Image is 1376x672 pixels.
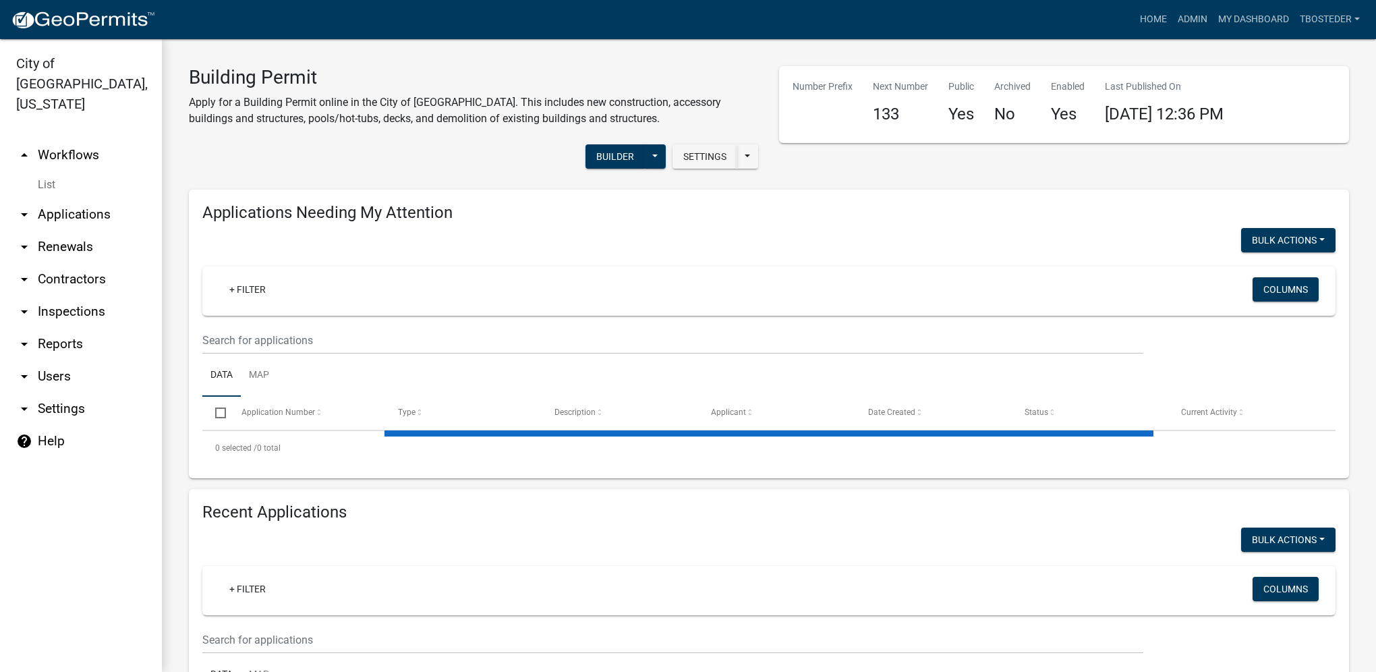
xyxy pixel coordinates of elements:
span: 0 selected / [215,443,257,453]
h4: 133 [873,105,928,124]
datatable-header-cell: Select [202,397,228,429]
input: Search for applications [202,626,1143,654]
button: Bulk Actions [1241,228,1336,252]
a: + Filter [219,277,277,302]
datatable-header-cell: Status [1012,397,1168,429]
h4: Recent Applications [202,503,1336,522]
a: tbosteder [1294,7,1365,32]
datatable-header-cell: Description [542,397,698,429]
datatable-header-cell: Application Number [228,397,384,429]
i: arrow_drop_down [16,368,32,385]
datatable-header-cell: Applicant [698,397,855,429]
div: 0 total [202,431,1336,465]
i: help [16,433,32,449]
span: [DATE] 12:36 PM [1105,105,1224,123]
datatable-header-cell: Type [385,397,542,429]
a: Map [241,354,277,397]
a: Home [1135,7,1172,32]
i: arrow_drop_up [16,147,32,163]
p: Archived [994,80,1031,94]
i: arrow_drop_down [16,206,32,223]
a: Admin [1172,7,1213,32]
i: arrow_drop_down [16,401,32,417]
a: Data [202,354,241,397]
button: Columns [1253,577,1319,601]
p: Enabled [1051,80,1085,94]
h3: Building Permit [189,66,759,89]
datatable-header-cell: Current Activity [1168,397,1325,429]
span: Applicant [711,408,746,417]
h4: Applications Needing My Attention [202,203,1336,223]
input: Search for applications [202,327,1143,354]
h4: Yes [1051,105,1085,124]
button: Columns [1253,277,1319,302]
p: Apply for a Building Permit online in the City of [GEOGRAPHIC_DATA]. This includes new constructi... [189,94,759,127]
p: Next Number [873,80,928,94]
p: Public [948,80,974,94]
span: Type [398,408,415,417]
h4: Yes [948,105,974,124]
i: arrow_drop_down [16,271,32,287]
a: + Filter [219,577,277,601]
i: arrow_drop_down [16,336,32,352]
span: Description [554,408,596,417]
span: Current Activity [1181,408,1237,417]
span: Date Created [868,408,915,417]
span: Application Number [241,408,315,417]
button: Settings [672,144,737,169]
datatable-header-cell: Date Created [855,397,1011,429]
h4: No [994,105,1031,124]
button: Bulk Actions [1241,528,1336,552]
button: Builder [585,144,645,169]
span: Status [1025,408,1048,417]
p: Last Published On [1105,80,1224,94]
i: arrow_drop_down [16,304,32,320]
i: arrow_drop_down [16,239,32,255]
a: My Dashboard [1213,7,1294,32]
p: Number Prefix [793,80,853,94]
